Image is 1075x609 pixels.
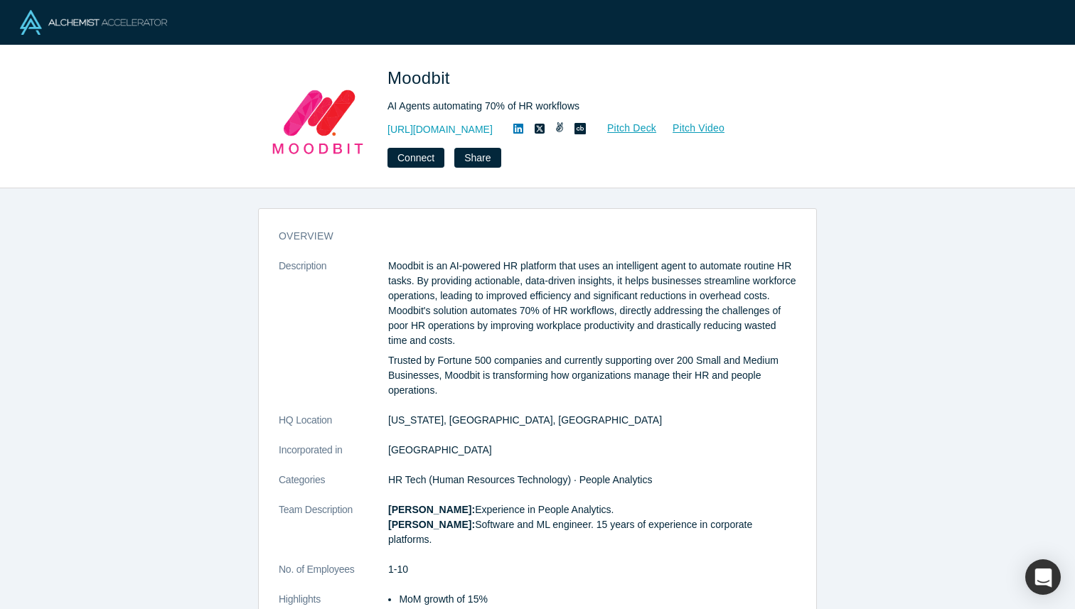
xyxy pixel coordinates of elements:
[279,413,388,443] dt: HQ Location
[20,10,167,35] img: Alchemist Logo
[388,519,475,530] strong: [PERSON_NAME]:
[268,65,368,165] img: Moodbit's Logo
[388,353,796,398] p: Trusted by Fortune 500 companies and currently supporting over 200 Small and Medium Businesses, M...
[279,259,388,413] dt: Description
[657,120,725,136] a: Pitch Video
[387,99,786,114] div: AI Agents automating 70% of HR workflows
[388,502,796,547] p: Experience in People Analytics. Software and ML engineer. 15 years of experience in corporate pla...
[279,229,776,244] h3: overview
[387,148,444,168] button: Connect
[388,474,652,485] span: HR Tech (Human Resources Technology) · People Analytics
[399,592,796,607] li: MoM growth of 15%
[592,120,657,136] a: Pitch Deck
[388,562,796,577] dd: 1-10
[387,68,455,87] span: Moodbit
[279,443,388,473] dt: Incorporated in
[388,259,796,348] p: Moodbit is an AI-powered HR platform that uses an intelligent agent to automate routine HR tasks....
[279,502,388,562] dt: Team Description
[387,122,493,137] a: [URL][DOMAIN_NAME]
[388,443,796,458] dd: [GEOGRAPHIC_DATA]
[279,473,388,502] dt: Categories
[388,413,796,428] dd: [US_STATE], [GEOGRAPHIC_DATA], [GEOGRAPHIC_DATA]
[388,504,475,515] strong: [PERSON_NAME]:
[279,562,388,592] dt: No. of Employees
[454,148,501,168] button: Share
